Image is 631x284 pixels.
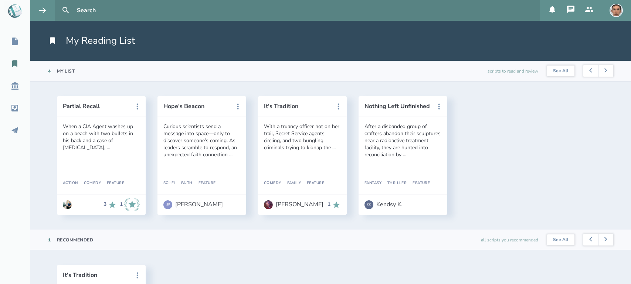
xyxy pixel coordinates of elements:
a: SF[PERSON_NAME] [163,197,223,213]
button: See All [547,66,574,77]
div: Feature [101,181,124,186]
h1: My Reading List [48,34,135,47]
div: Feature [407,181,430,186]
div: When a CIA Agent washes up on a beach with two bullets in his back and a case of [MEDICAL_DATA], ... [63,123,140,151]
a: KKKendsy K. [364,197,403,213]
button: Nothing Left Unfinished [364,103,431,110]
div: 3 Recommends [104,198,117,211]
div: Recommended [57,237,94,243]
div: 4 [48,68,51,74]
div: Comedy [264,181,281,186]
div: Curious scientists send a message into space—only to discover someone’s coming. As leaders scramb... [163,123,240,158]
div: 1 [120,201,123,207]
button: Partial Recall [63,103,129,110]
div: [PERSON_NAME] [175,201,223,208]
a: [PERSON_NAME] [264,197,323,213]
div: all scripts you recommended [481,230,538,250]
div: 1 Recommends [328,200,341,209]
a: Go to Anthony Miguel Cantu's profile [63,197,72,213]
button: It's Tradition [264,103,330,110]
img: user_1756948650-crop.jpg [610,4,623,17]
div: Sci-Fi [163,181,175,186]
div: 3 [104,201,106,207]
button: Hope's Beacon [163,103,230,110]
div: Faith [175,181,193,186]
div: scripts to read and review [488,61,538,81]
button: See All [547,234,574,245]
button: It's Tradition [63,272,129,278]
div: My List [57,68,75,74]
div: 1 [328,201,330,207]
div: Family [281,181,301,186]
div: After a disbanded group of crafters abandon their sculptures near a radioactive treatment facilit... [364,123,441,158]
img: user_1718118867-crop.jpg [264,200,273,209]
img: user_1673573717-crop.jpg [63,200,72,209]
div: With a truancy officer hot on her trail, Secret Service agents circling, and two bungling crimina... [264,123,341,151]
div: Kendsy K. [376,201,403,208]
div: SF [163,200,172,209]
div: Comedy [78,181,101,186]
div: Feature [301,181,324,186]
div: Feature [193,181,216,186]
div: Action [63,181,78,186]
div: KK [364,200,373,209]
div: Fantasy [364,181,381,186]
div: 1 Industry Recommends [120,198,140,211]
div: Thriller [381,181,407,186]
div: [PERSON_NAME] [276,201,323,208]
div: 1 [48,237,51,243]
